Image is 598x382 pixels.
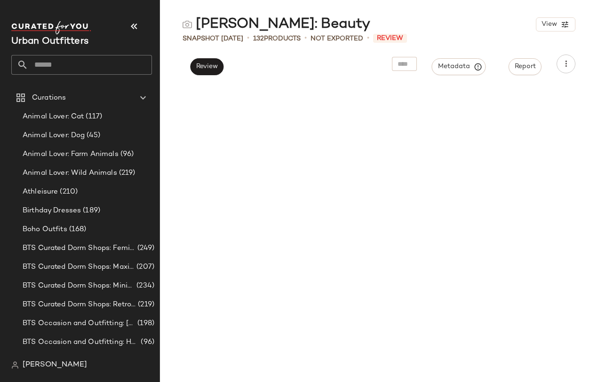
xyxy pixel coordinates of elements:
[117,168,136,179] span: (219)
[81,205,100,216] span: (189)
[253,35,264,42] span: 132
[23,130,85,141] span: Animal Lover: Dog
[190,58,223,75] button: Review
[136,243,154,254] span: (249)
[136,356,154,366] span: (216)
[247,33,249,44] span: •
[23,149,119,160] span: Animal Lover: Farm Animals
[253,34,301,44] div: Products
[509,58,542,75] button: Report
[67,224,87,235] span: (168)
[136,299,154,310] span: (219)
[304,33,307,44] span: •
[85,130,100,141] span: (45)
[196,63,218,70] span: Review
[23,168,117,179] span: Animal Lover: Wild Animals
[183,20,192,29] img: svg%3e
[23,318,136,329] span: BTS Occasion and Outfitting: [PERSON_NAME] to Party
[23,187,58,197] span: Athleisure
[23,243,136,254] span: BTS Curated Dorm Shops: Feminine
[311,34,363,44] span: Not Exported
[84,111,102,122] span: (117)
[119,149,134,160] span: (96)
[11,37,88,47] span: Current Company Name
[23,224,67,235] span: Boho Outfits
[514,63,536,70] span: Report
[183,15,370,34] div: [PERSON_NAME]: Beauty
[23,299,136,310] span: BTS Curated Dorm Shops: Retro+ Boho
[135,262,154,273] span: (207)
[438,62,480,71] span: Metadata
[541,21,557,28] span: View
[23,337,139,348] span: BTS Occasion and Outfitting: Homecoming Dresses
[23,111,84,122] span: Animal Lover: Cat
[23,356,136,366] span: BTS Occassion and Outfitting: Campus Lounge
[135,281,154,291] span: (234)
[536,17,575,31] button: View
[11,361,19,369] img: svg%3e
[11,21,91,34] img: cfy_white_logo.C9jOOHJF.svg
[139,337,154,348] span: (96)
[23,359,87,371] span: [PERSON_NAME]
[367,33,369,44] span: •
[23,205,81,216] span: Birthday Dresses
[136,318,154,329] span: (198)
[32,93,66,103] span: Curations
[373,34,407,43] span: Review
[58,187,78,197] span: (210)
[23,262,135,273] span: BTS Curated Dorm Shops: Maximalist
[432,58,486,75] button: Metadata
[183,34,243,44] span: Snapshot [DATE]
[23,281,135,291] span: BTS Curated Dorm Shops: Minimalist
